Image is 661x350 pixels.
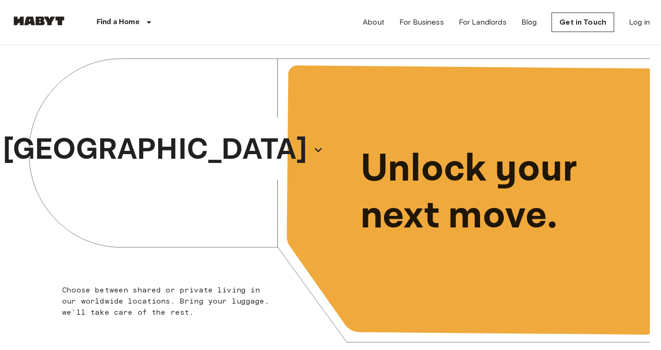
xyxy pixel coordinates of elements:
[399,17,444,28] a: For Business
[629,17,650,28] a: Log in
[363,17,385,28] a: About
[62,285,273,318] p: Choose between shared or private living in our worldwide locations. Bring your luggage, we'll tak...
[96,17,140,28] p: Find a Home
[11,16,67,26] img: Habyt
[521,17,537,28] a: Blog
[459,17,507,28] a: For Landlords
[360,146,635,240] p: Unlock your next move.
[3,128,307,172] p: [GEOGRAPHIC_DATA]
[552,13,614,32] a: Get in Touch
